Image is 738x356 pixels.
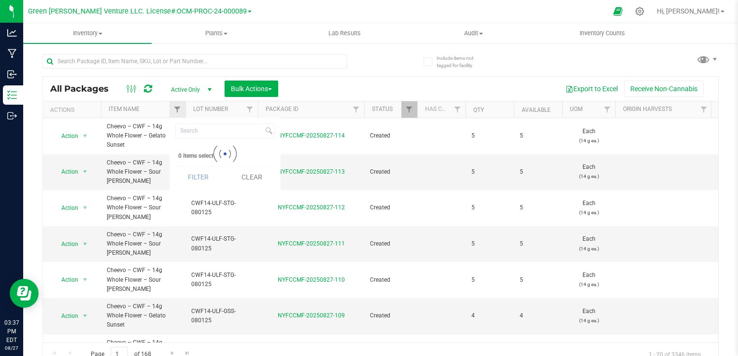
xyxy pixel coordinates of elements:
[79,309,91,323] span: select
[107,230,180,258] span: Cheevo – CWF – 14g Whole Flower – Sour [PERSON_NAME]
[568,172,610,181] p: (14 g ea.)
[471,275,508,285] span: 5
[278,132,345,139] a: NYFCCMF-20250827-114
[568,127,610,145] span: Each
[471,131,508,140] span: 5
[107,302,180,330] span: Cheevo – CWF – 14g Whole Flower – Gelato Sunset
[28,7,247,15] span: Green [PERSON_NAME] Venture LLC. License#:OCM-PROC-24-000089
[520,239,556,248] span: 5
[559,81,624,97] button: Export to Excel
[152,23,280,43] a: Plants
[568,163,610,181] span: Each
[568,244,610,253] p: (14 g ea.)
[278,312,345,319] a: NYFCCMF-20250827-109
[79,129,91,143] span: select
[370,275,412,285] span: Created
[109,106,140,112] a: Item Name
[191,234,252,253] span: CWF14-ULF-STG-080125
[23,23,152,43] a: Inventory
[266,106,298,112] a: Package ID
[23,29,152,38] span: Inventory
[242,101,258,118] a: Filter
[623,106,672,112] a: Origin Harvests
[570,106,582,112] a: UOM
[401,101,417,118] a: Filter
[520,167,556,177] span: 5
[520,275,556,285] span: 5
[410,29,537,38] span: Audit
[50,107,97,113] div: Actions
[568,199,610,217] span: Each
[107,194,180,222] span: Cheevo – CWF – 14g Whole Flower – Sour [PERSON_NAME]
[696,101,712,118] a: Filter
[278,276,345,283] a: NYFCCMF-20250827-110
[4,318,19,344] p: 03:37 PM EDT
[152,29,280,38] span: Plants
[568,280,610,289] p: (14 g ea.)
[10,279,39,308] iframe: Resource center
[7,69,17,79] inline-svg: Inbound
[568,234,610,253] span: Each
[370,203,412,212] span: Created
[568,271,610,289] span: Each
[193,106,228,112] a: Lot Number
[624,81,704,97] button: Receive Non-Cannabis
[281,23,409,43] a: Lab Results
[372,106,393,112] a: Status
[191,199,252,217] span: CWF14-ULF-STG-080125
[348,101,364,118] a: Filter
[53,165,79,178] span: Action
[191,307,252,325] span: CWF14-ULF-GSS-080125
[657,7,720,15] span: Hi, [PERSON_NAME]!
[7,28,17,38] inline-svg: Analytics
[43,54,347,68] input: Search Package ID, Item Name, SKU, Lot or Part Number...
[417,101,466,118] th: Has COA
[473,107,484,113] a: Qty
[567,29,638,38] span: Inventory Counts
[471,167,508,177] span: 5
[471,203,508,212] span: 5
[225,81,278,97] button: Bulk Actions
[568,136,610,145] p: (14 g ea.)
[370,239,412,248] span: Created
[170,101,185,118] a: Filter
[409,23,538,43] a: Audit
[520,203,556,212] span: 5
[107,158,180,186] span: Cheevo – CWF – 14g Whole Flower – Sour [PERSON_NAME]
[568,316,610,325] p: (14 g ea.)
[450,101,466,118] a: Filter
[191,271,252,289] span: CWF14-ULF-STG-080125
[278,168,345,175] a: NYFCCMF-20250827-113
[278,204,345,211] a: NYFCCMF-20250827-112
[370,167,412,177] span: Created
[107,122,180,150] span: Cheevo – CWF – 14g Whole Flower – Gelato Sunset
[53,237,79,251] span: Action
[520,131,556,140] span: 5
[7,49,17,58] inline-svg: Manufacturing
[53,273,79,287] span: Action
[634,7,646,16] div: Manage settings
[4,344,19,352] p: 08/27
[568,307,610,325] span: Each
[53,309,79,323] span: Action
[607,2,629,21] span: Open Ecommerce Menu
[315,29,374,38] span: Lab Results
[599,101,615,118] a: Filter
[522,107,551,113] a: Available
[7,111,17,121] inline-svg: Outbound
[231,85,272,93] span: Bulk Actions
[370,311,412,320] span: Created
[53,201,79,215] span: Action
[79,273,91,287] span: select
[370,131,412,140] span: Created
[538,23,667,43] a: Inventory Counts
[79,165,91,178] span: select
[79,201,91,215] span: select
[79,237,91,251] span: select
[278,240,345,247] a: NYFCCMF-20250827-111
[568,208,610,217] p: (14 g ea.)
[50,83,118,94] span: All Packages
[437,55,485,69] span: Include items not tagged for facility
[53,129,79,143] span: Action
[520,311,556,320] span: 4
